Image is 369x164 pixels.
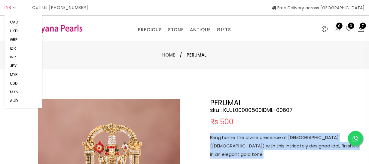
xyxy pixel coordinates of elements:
[8,18,20,26] button: CAD
[8,26,20,35] button: HKD
[217,25,231,34] a: GIFTS
[334,25,341,33] a: 0
[190,25,211,34] a: ANTIQUE
[8,44,18,53] button: IDR
[8,96,20,105] button: AUD
[8,70,20,79] button: MYR
[8,35,20,44] button: GBP
[8,53,18,61] button: INR
[210,107,360,114] h4: sku : KUJL00000500IDML-00607
[8,61,18,70] button: JPY
[32,5,88,10] p: Call Us [PHONE_NUMBER]
[336,23,343,29] span: 0
[168,25,184,34] a: STONE
[346,25,353,33] a: 0
[8,88,20,96] button: MXN
[210,99,360,107] h2: PERUMAL
[210,118,233,125] span: Rs 500
[138,25,162,34] a: PRECIOUS
[163,52,175,58] a: Home
[348,23,354,29] span: 0
[272,5,364,11] span: Free Delivery across [GEOGRAPHIC_DATA]
[357,25,364,33] button: 7
[187,51,207,59] span: PERUMAL
[8,79,20,88] button: USD
[210,133,360,159] p: Bring home the divine presence of [DEMOGRAPHIC_DATA] ([DEMOGRAPHIC_DATA]) with this intricately d...
[360,23,366,29] span: 7
[180,51,182,59] span: /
